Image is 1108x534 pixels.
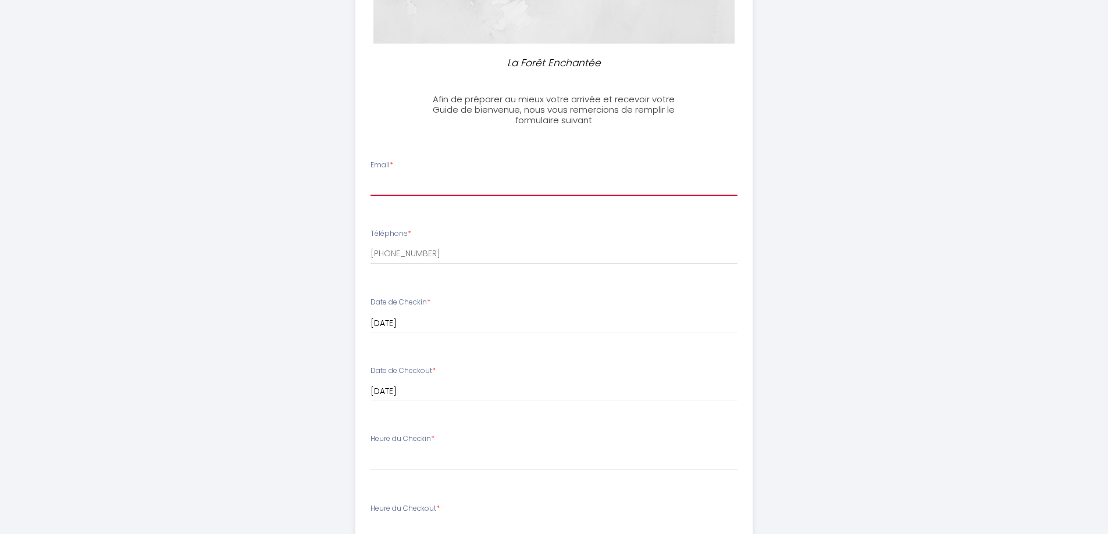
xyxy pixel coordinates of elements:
label: Heure du Checkout [370,503,440,514]
p: La Forêt Enchantée [430,55,679,71]
label: Email [370,160,393,171]
label: Heure du Checkin [370,433,434,445]
label: Date de Checkout [370,365,436,377]
h3: Afin de préparer au mieux votre arrivée et recevoir votre Guide de bienvenue, nous vous remercion... [425,94,683,126]
label: Téléphone [370,228,411,239]
label: Date de Checkin [370,297,430,308]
